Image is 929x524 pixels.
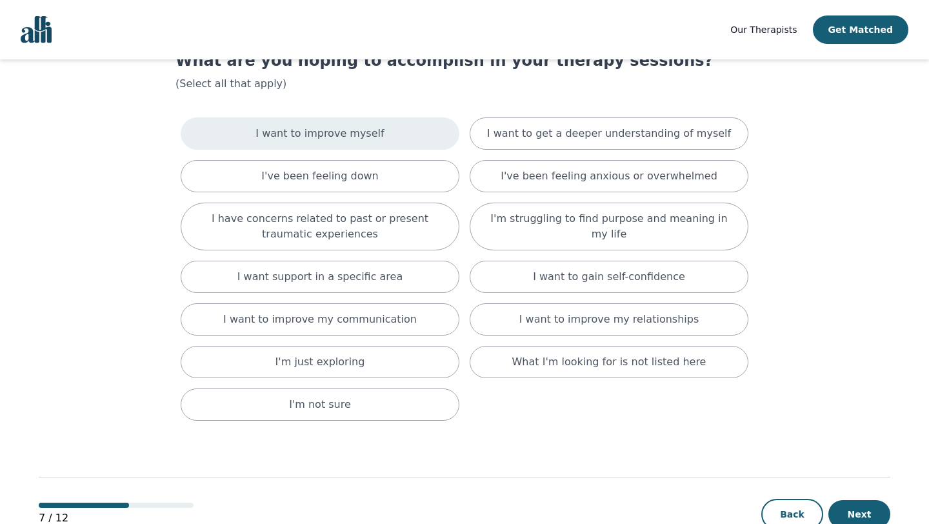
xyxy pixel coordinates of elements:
p: I've been feeling anxious or overwhelmed [501,168,717,184]
p: I want to improve my relationships [519,312,699,327]
img: alli logo [21,16,52,43]
span: Our Therapists [730,25,797,35]
p: (Select all that apply) [175,76,754,92]
p: I have concerns related to past or present traumatic experiences [197,211,443,242]
p: I've been feeling down [261,168,378,184]
button: Get Matched [813,15,908,44]
p: I want to gain self-confidence [533,269,685,285]
a: Our Therapists [730,22,797,37]
p: I want to improve my communication [223,312,417,327]
p: I'm not sure [289,397,351,412]
p: I want support in a specific area [237,269,403,285]
p: What I'm looking for is not listed here [512,354,706,370]
p: I want to improve myself [255,126,384,141]
p: I'm just exploring [275,354,365,370]
p: I want to get a deeper understanding of myself [487,126,731,141]
h1: What are you hoping to accomplish in your therapy sessions? [175,50,754,71]
p: I'm struggling to find purpose and meaning in my life [486,211,732,242]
